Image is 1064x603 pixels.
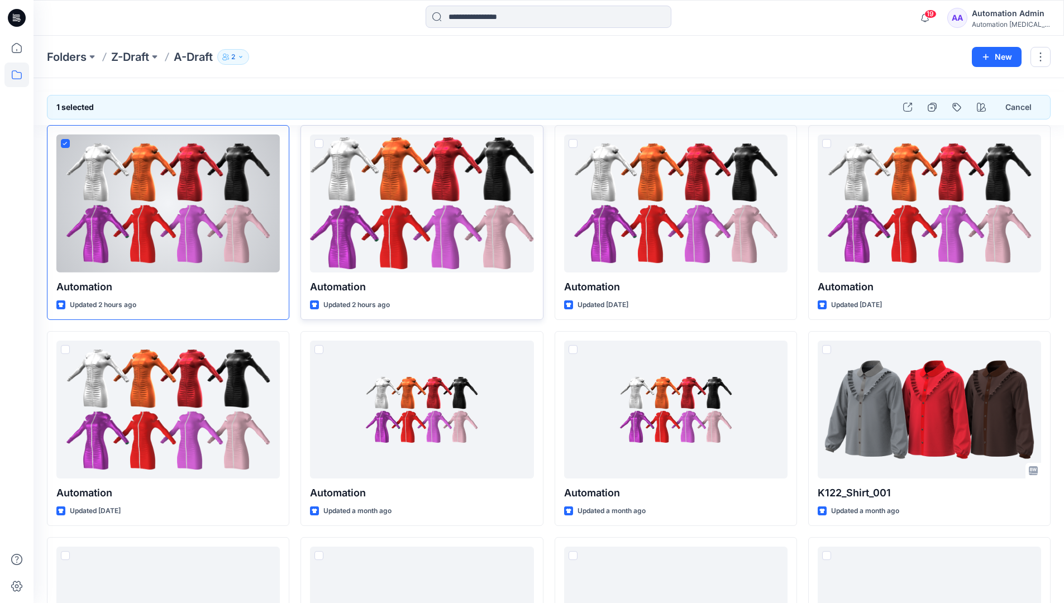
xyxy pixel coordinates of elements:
[818,485,1041,501] p: K122_Shirt_001
[56,279,280,295] p: Automation
[831,299,882,311] p: Updated [DATE]
[111,49,149,65] a: Z-Draft
[70,299,136,311] p: Updated 2 hours ago
[578,299,628,311] p: Updated [DATE]
[564,485,788,501] p: Automation
[56,485,280,501] p: Automation
[323,299,390,311] p: Updated 2 hours ago
[56,100,94,114] h6: 1 selected
[818,279,1041,295] p: Automation
[972,47,1022,67] button: New
[231,51,235,63] p: 2
[972,7,1050,20] div: Automation Admin
[70,505,121,517] p: Updated [DATE]
[323,505,392,517] p: Updated a month ago
[831,505,899,517] p: Updated a month ago
[310,485,533,501] p: Automation
[217,49,249,65] button: 2
[947,8,967,28] div: AA
[996,97,1041,117] button: Cancel
[924,9,937,18] span: 19
[47,49,87,65] a: Folders
[174,49,213,65] p: A-Draft
[310,279,533,295] p: Automation
[564,279,788,295] p: Automation
[578,505,646,517] p: Updated a month ago
[972,20,1050,28] div: Automation [MEDICAL_DATA]...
